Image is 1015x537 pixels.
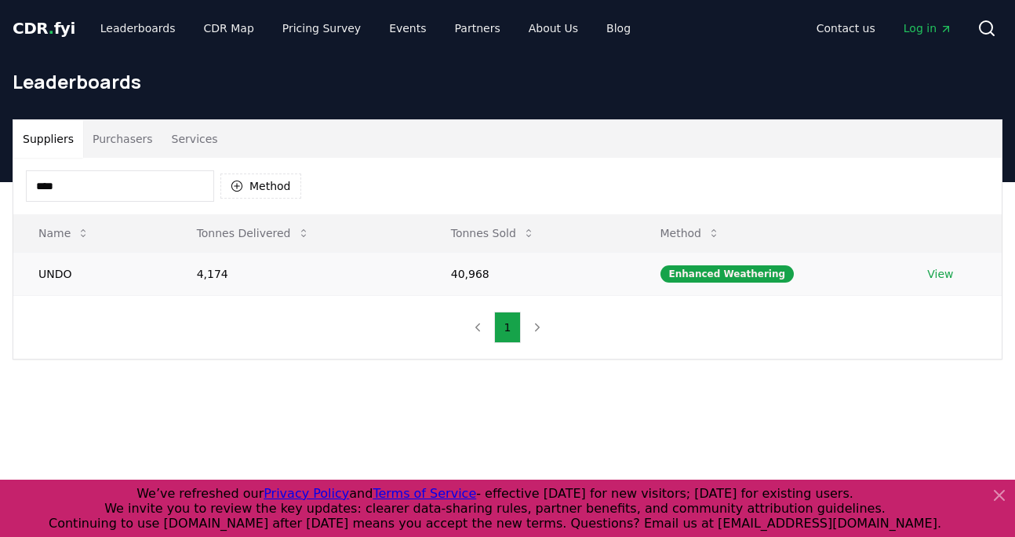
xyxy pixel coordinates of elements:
[13,17,75,39] a: CDR.fyi
[927,266,953,282] a: View
[270,14,373,42] a: Pricing Survey
[26,217,102,249] button: Name
[83,120,162,158] button: Purchasers
[13,120,83,158] button: Suppliers
[88,14,643,42] nav: Main
[442,14,513,42] a: Partners
[660,265,795,283] div: Enhanced Weathering
[426,252,635,295] td: 40,968
[648,217,733,249] button: Method
[13,252,172,295] td: UNDO
[172,252,426,295] td: 4,174
[13,19,75,38] span: CDR fyi
[162,120,227,158] button: Services
[377,14,438,42] a: Events
[88,14,188,42] a: Leaderboards
[220,174,301,199] button: Method
[494,312,522,343] button: 1
[804,14,888,42] a: Contact us
[516,14,591,42] a: About Us
[49,19,54,38] span: .
[13,69,1002,94] h1: Leaderboards
[804,14,965,42] nav: Main
[438,217,548,249] button: Tonnes Sold
[191,14,267,42] a: CDR Map
[594,14,643,42] a: Blog
[891,14,965,42] a: Log in
[184,217,322,249] button: Tonnes Delivered
[904,20,952,36] span: Log in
